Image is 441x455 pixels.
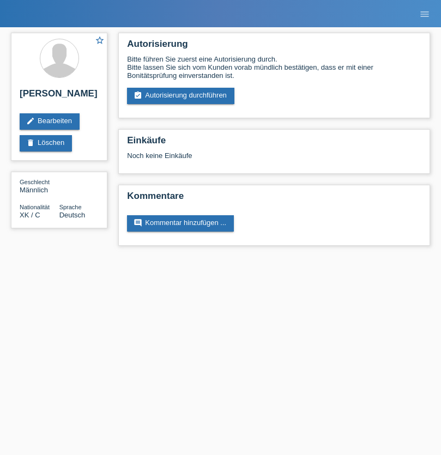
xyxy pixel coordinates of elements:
[127,191,421,207] h2: Kommentare
[20,88,99,105] h2: [PERSON_NAME]
[127,135,421,151] h2: Einkäufe
[20,178,59,194] div: Männlich
[26,117,35,125] i: edit
[26,138,35,147] i: delete
[20,135,72,151] a: deleteLöschen
[20,179,50,185] span: Geschlecht
[95,35,105,47] a: star_border
[127,39,421,55] h2: Autorisierung
[20,211,40,219] span: Kosovo / C / 14.09.1989
[20,113,80,130] a: editBearbeiten
[419,9,430,20] i: menu
[127,88,234,104] a: assignment_turned_inAutorisierung durchführen
[95,35,105,45] i: star_border
[20,204,50,210] span: Nationalität
[127,215,234,232] a: commentKommentar hinzufügen ...
[134,91,142,100] i: assignment_turned_in
[59,211,86,219] span: Deutsch
[127,151,421,168] div: Noch keine Einkäufe
[134,219,142,227] i: comment
[59,204,82,210] span: Sprache
[414,10,436,17] a: menu
[127,55,421,80] div: Bitte führen Sie zuerst eine Autorisierung durch. Bitte lassen Sie sich vom Kunden vorab mündlich...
